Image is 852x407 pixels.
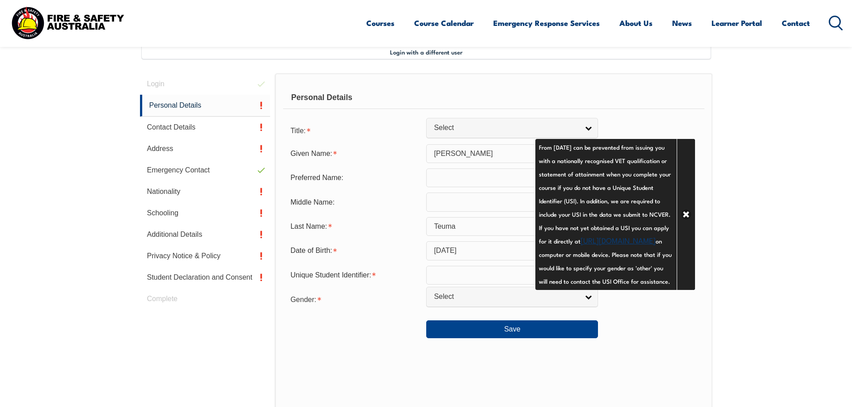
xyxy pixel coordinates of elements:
[290,296,316,303] span: Gender:
[434,292,579,302] span: Select
[283,87,704,109] div: Personal Details
[140,202,271,224] a: Schooling
[283,121,426,139] div: Title is required.
[283,242,426,259] div: Date of Birth is required.
[782,11,810,35] a: Contact
[283,145,426,162] div: Given Name is required.
[283,218,426,235] div: Last Name is required.
[426,266,598,285] input: 10 Characters no 1, 0, O or I
[140,138,271,159] a: Address
[283,290,426,308] div: Gender is required.
[598,244,610,257] a: Info
[426,320,598,338] button: Save
[493,11,600,35] a: Emergency Response Services
[581,235,656,245] a: [URL][DOMAIN_NAME]
[712,11,762,35] a: Learner Portal
[290,127,305,134] span: Title:
[140,117,271,138] a: Contact Details
[598,269,610,281] a: Info
[619,11,653,35] a: About Us
[677,139,695,290] a: Close
[426,241,598,260] input: Select Date...
[140,224,271,245] a: Additional Details
[283,193,426,210] div: Middle Name:
[140,245,271,267] a: Privacy Notice & Policy
[283,267,426,284] div: Unique Student Identifier is required.
[672,11,692,35] a: News
[283,169,426,186] div: Preferred Name:
[390,48,462,55] span: Login with a different user
[140,267,271,288] a: Student Declaration and Consent
[434,123,579,133] span: Select
[366,11,394,35] a: Courses
[140,159,271,181] a: Emergency Contact
[414,11,474,35] a: Course Calendar
[140,181,271,202] a: Nationality
[140,95,271,117] a: Personal Details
